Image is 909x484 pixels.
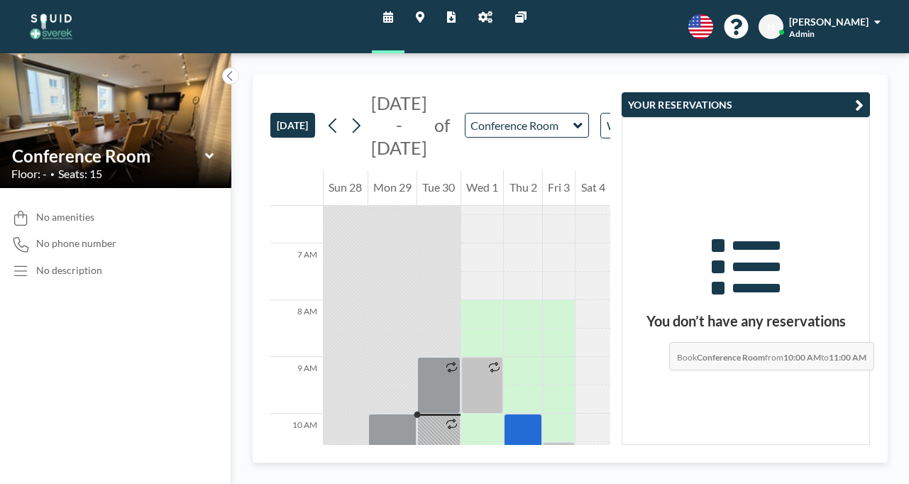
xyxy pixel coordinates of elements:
[434,114,450,136] span: of
[504,170,542,206] div: Thu 2
[601,114,724,138] div: Search for option
[270,187,323,243] div: 6 AM
[575,170,610,206] div: Sat 4
[270,243,323,300] div: 7 AM
[789,28,815,39] span: Admin
[622,312,869,330] h3: You don’t have any reservations
[368,170,417,206] div: Mon 29
[324,170,368,206] div: Sun 28
[270,357,323,414] div: 9 AM
[270,113,315,138] button: [DATE]
[783,352,821,363] b: 10:00 AM
[417,170,461,206] div: Tue 30
[12,145,205,166] input: Conference Room
[697,352,765,363] b: Conference Room
[36,237,116,250] span: No phone number
[767,21,775,33] span: H
[270,300,323,357] div: 8 AM
[371,92,427,158] span: [DATE] - [DATE]
[604,116,684,135] span: WEEKLY VIEW
[829,352,866,363] b: 11:00 AM
[622,92,870,117] button: YOUR RESERVATIONS
[36,264,102,277] div: No description
[543,170,575,206] div: Fri 3
[36,211,94,224] span: No amenities
[789,16,869,28] span: [PERSON_NAME]
[23,13,79,41] img: organization-logo
[461,170,504,206] div: Wed 1
[58,167,102,181] span: Seats: 15
[270,414,323,471] div: 10 AM
[50,170,55,179] span: •
[11,167,47,181] span: Floor: -
[465,114,574,137] input: Conference Room
[669,342,874,370] span: Book from to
